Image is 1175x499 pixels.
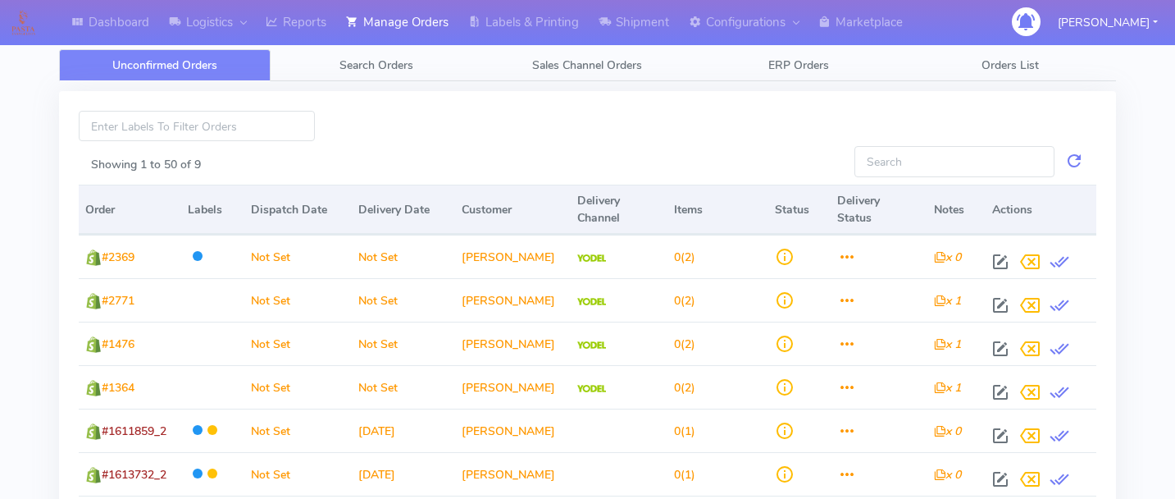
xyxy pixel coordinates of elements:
span: Unconfirmed Orders [112,57,217,73]
img: Yodel [577,341,606,350]
i: x 0 [934,249,961,265]
td: [PERSON_NAME] [455,235,572,278]
td: Not Set [352,322,454,365]
span: #2369 [102,249,134,265]
span: 0 [674,249,681,265]
td: [DATE] [352,452,454,496]
td: Not Set [352,278,454,322]
td: Not Set [244,235,353,278]
span: 0 [674,423,681,439]
span: (2) [674,380,695,396]
td: Not Set [352,235,454,278]
span: (2) [674,336,695,352]
td: [DATE] [352,409,454,452]
td: [PERSON_NAME] [455,322,572,365]
input: Enter Labels To Filter Orders [79,111,315,141]
td: [PERSON_NAME] [455,278,572,322]
span: 0 [674,293,681,309]
span: Search Orders [339,57,413,73]
th: Delivery Channel [571,185,667,235]
th: Order [79,185,181,235]
span: Orders List [981,57,1039,73]
th: Customer [455,185,572,235]
td: Not Set [352,365,454,409]
img: Yodel [577,254,606,263]
th: Items [667,185,768,235]
span: #1476 [102,336,134,352]
i: x 0 [934,423,961,439]
td: Not Set [244,278,353,322]
button: [PERSON_NAME] [1045,6,1170,39]
img: Yodel [577,385,606,393]
td: [PERSON_NAME] [455,409,572,452]
span: 0 [674,467,681,483]
label: Showing 1 to 50 of 9 [91,156,201,173]
td: [PERSON_NAME] [455,452,572,496]
span: 0 [674,336,681,352]
span: (2) [674,293,695,309]
th: Notes [927,185,986,235]
td: Not Set [244,365,353,409]
th: Delivery Status [831,185,927,235]
span: 0 [674,380,681,396]
span: (2) [674,249,695,265]
span: #1613732_2 [102,467,166,483]
i: x 0 [934,467,961,483]
td: Not Set [244,409,353,452]
input: Search [854,146,1054,176]
th: Actions [986,185,1096,235]
i: x 1 [934,293,961,309]
th: Labels [181,185,244,235]
td: [PERSON_NAME] [455,365,572,409]
td: Not Set [244,452,353,496]
i: x 1 [934,380,961,396]
th: Dispatch Date [244,185,353,235]
span: ERP Orders [768,57,829,73]
span: (1) [674,423,695,439]
ul: Tabs [59,49,1116,81]
span: #2771 [102,293,134,309]
i: x 1 [934,336,961,352]
th: Status [768,185,831,235]
span: #1364 [102,380,134,396]
span: Sales Channel Orders [532,57,642,73]
th: Delivery Date [352,185,454,235]
span: #1611859_2 [102,423,166,439]
img: Yodel [577,298,606,306]
span: (1) [674,467,695,483]
td: Not Set [244,322,353,365]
